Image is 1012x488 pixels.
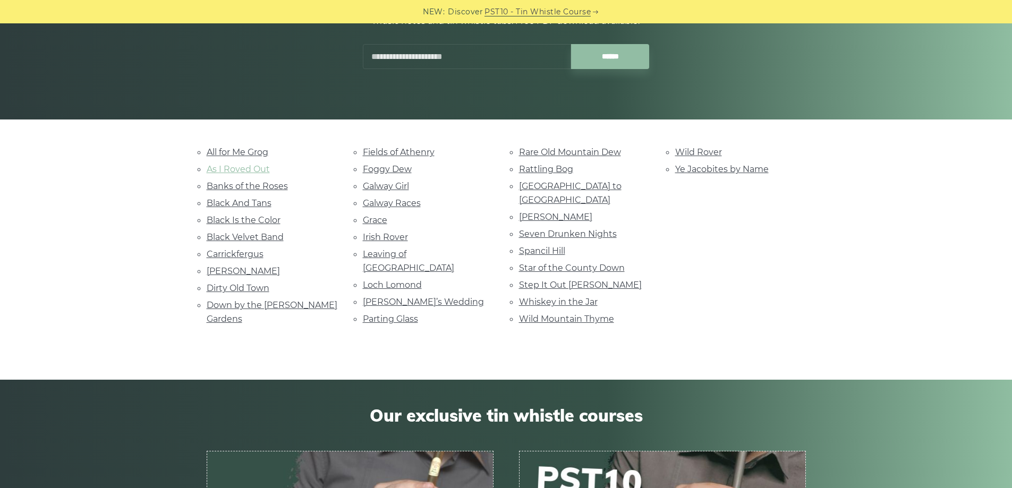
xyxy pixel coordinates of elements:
a: Seven Drunken Nights [519,229,617,239]
a: Carrickfergus [207,249,263,259]
a: Ye Jacobites by Name [675,164,769,174]
a: [PERSON_NAME]’s Wedding [363,297,484,307]
a: Loch Lomond [363,280,422,290]
a: Dirty Old Town [207,283,269,293]
a: Star of the County Down [519,263,625,273]
a: Foggy Dew [363,164,412,174]
a: Leaving of [GEOGRAPHIC_DATA] [363,249,454,273]
a: Wild Rover [675,147,722,157]
a: Irish Rover [363,232,408,242]
a: Grace [363,215,387,225]
a: All for Me Grog [207,147,268,157]
a: Galway Races [363,198,421,208]
a: Black And Tans [207,198,271,208]
a: Galway Girl [363,181,409,191]
a: Wild Mountain Thyme [519,314,614,324]
a: Down by the [PERSON_NAME] Gardens [207,300,337,324]
a: Step It Out [PERSON_NAME] [519,280,642,290]
a: Black Is the Color [207,215,280,225]
a: Rare Old Mountain Dew [519,147,621,157]
a: Whiskey in the Jar [519,297,598,307]
a: Spancil Hill [519,246,565,256]
a: Parting Glass [363,314,418,324]
a: Banks of the Roses [207,181,288,191]
a: As I Roved Out [207,164,270,174]
span: Our exclusive tin whistle courses [207,405,806,425]
span: NEW: [423,6,445,18]
a: PST10 - Tin Whistle Course [484,6,591,18]
span: Discover [448,6,483,18]
a: [GEOGRAPHIC_DATA] to [GEOGRAPHIC_DATA] [519,181,622,205]
a: Black Velvet Band [207,232,284,242]
a: [PERSON_NAME] [207,266,280,276]
a: Fields of Athenry [363,147,435,157]
a: Rattling Bog [519,164,573,174]
a: [PERSON_NAME] [519,212,592,222]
